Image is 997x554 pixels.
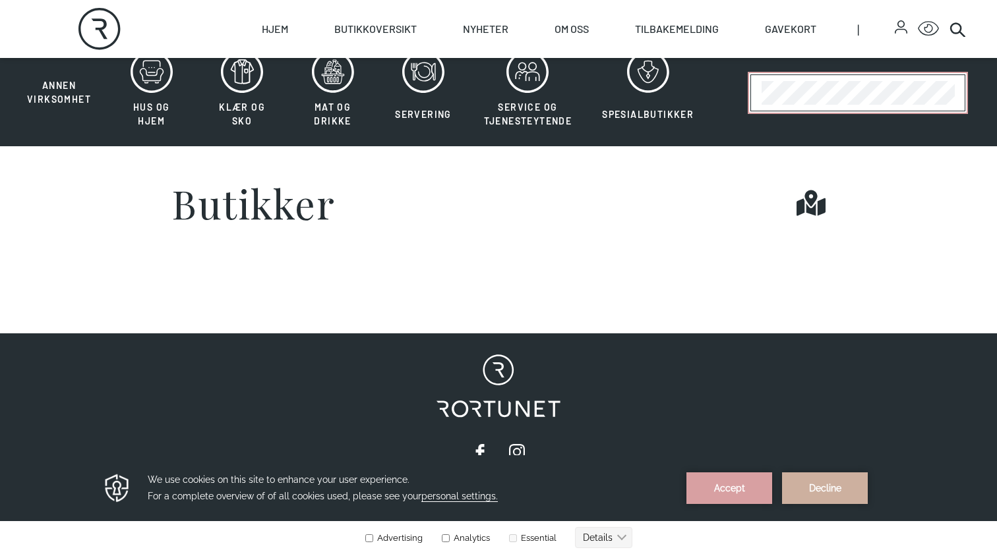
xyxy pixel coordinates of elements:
input: Analytics [442,81,450,89]
input: Advertising [365,81,373,89]
button: Decline [782,19,868,51]
a: instagram [504,439,530,465]
button: Service og tjenesteytende [470,50,586,136]
button: Servering [379,50,467,136]
h3: We use cookies on this site to enhance your user experience. For a complete overview of of all co... [148,18,670,51]
h1: Butikker [171,183,335,223]
span: Klær og sko [219,101,265,126]
button: Klær og sko [198,50,286,136]
a: facebook [467,439,493,465]
button: Accept [686,19,772,51]
button: Open Accessibility Menu [918,18,939,40]
button: Annen virksomhet [13,50,105,107]
span: personal settings. [421,38,498,49]
text: Details [583,79,613,90]
span: Servering [395,109,452,120]
span: Spesialbutikker [602,109,694,120]
span: Mat og drikke [314,101,351,126]
label: Advertising [365,80,423,90]
label: Analytics [439,80,490,90]
span: Hus og hjem [133,101,169,126]
img: Privacy reminder [103,19,131,51]
label: Essential [506,80,557,90]
button: Spesialbutikker [588,50,708,136]
button: Hus og hjem [107,50,195,136]
span: Annen virksomhet [27,80,91,105]
button: Mat og drikke [289,50,377,136]
input: Essential [509,81,517,89]
button: Details [575,74,632,95]
span: Service og tjenesteytende [484,101,572,126]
